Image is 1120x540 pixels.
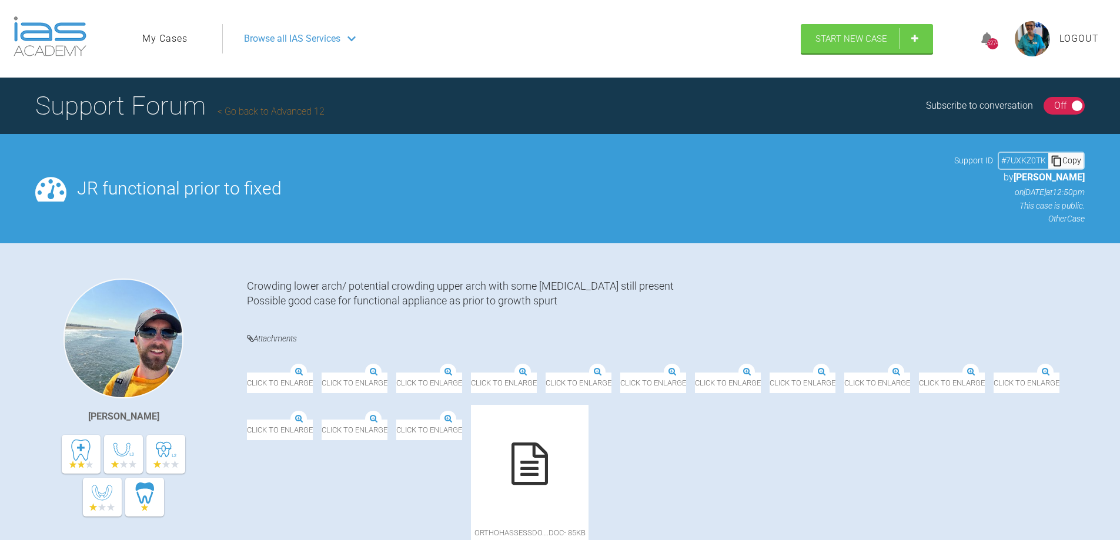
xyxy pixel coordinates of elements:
[695,373,761,393] span: Click to enlarge
[77,180,944,197] h2: JR functional prior to fixed
[926,98,1033,113] div: Subscribe to conversation
[322,373,387,393] span: Click to enlarge
[322,420,387,440] span: Click to enlarge
[801,24,933,53] a: Start New Case
[1014,172,1085,183] span: [PERSON_NAME]
[244,31,340,46] span: Browse all IAS Services
[396,373,462,393] span: Click to enlarge
[546,373,611,393] span: Click to enlarge
[247,373,313,393] span: Click to enlarge
[620,373,686,393] span: Click to enlarge
[247,420,313,440] span: Click to enlarge
[88,409,159,424] div: [PERSON_NAME]
[954,199,1085,212] p: This case is public.
[247,279,1085,314] div: Crowding lower arch/ potential crowding upper arch with some [MEDICAL_DATA] still present Possibl...
[142,31,188,46] a: My Cases
[987,38,998,49] div: 5274
[770,373,835,393] span: Click to enlarge
[954,170,1085,185] p: by
[396,420,462,440] span: Click to enlarge
[919,373,985,393] span: Click to enlarge
[471,373,537,393] span: Click to enlarge
[1015,21,1050,56] img: profile.png
[844,373,910,393] span: Click to enlarge
[954,186,1085,199] p: on [DATE] at 12:50pm
[994,373,1059,393] span: Click to enlarge
[247,331,1085,346] h4: Attachments
[954,212,1085,225] p: Other Case
[14,16,86,56] img: logo-light.3e3ef733.png
[35,85,325,126] h1: Support Forum
[1059,31,1099,46] a: Logout
[954,154,993,167] span: Support ID
[218,106,325,117] a: Go back to Advanced 12
[1054,98,1066,113] div: Off
[999,154,1048,167] div: # 7UXKZ0TK
[63,279,183,398] img: Owen Walls
[815,33,887,44] span: Start New Case
[1048,153,1084,168] div: Copy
